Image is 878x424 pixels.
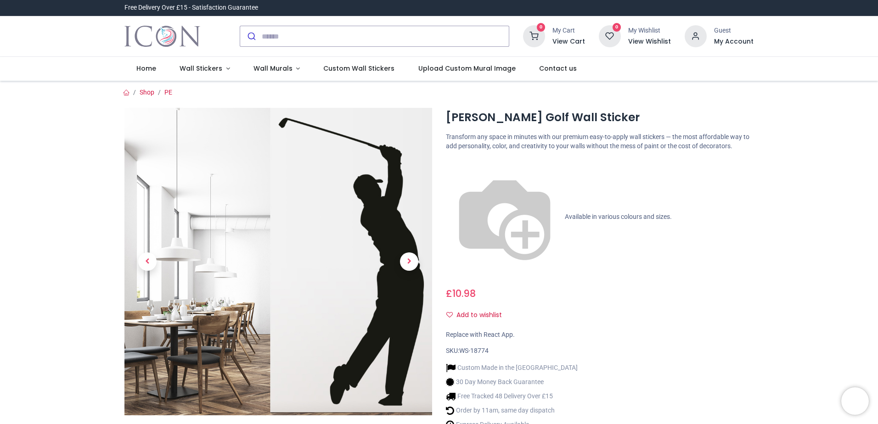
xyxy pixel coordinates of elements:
[552,37,585,46] a: View Cart
[841,387,869,415] iframe: Brevo live chat
[613,23,621,32] sup: 0
[446,406,578,415] li: Order by 11am, same day dispatch
[446,307,510,323] button: Add to wishlistAdd to wishlist
[164,89,172,96] a: PE
[168,57,242,81] a: Wall Stickers
[446,312,453,318] i: Add to wishlist
[136,64,156,73] span: Home
[628,37,671,46] a: View Wishlist
[446,110,754,125] h1: [PERSON_NAME] Golf Wall Sticker
[446,363,578,373] li: Custom Made in the [GEOGRAPHIC_DATA]
[714,26,754,35] div: Guest
[323,64,394,73] span: Custom Wall Stickers
[446,287,476,300] span: £
[124,154,170,369] a: Previous
[599,32,621,39] a: 0
[452,287,476,300] span: 10.98
[446,158,563,276] img: color-wheel.png
[124,23,200,49] img: Icon Wall Stickers
[565,212,672,220] span: Available in various colours and sizes.
[628,26,671,35] div: My Wishlist
[140,89,154,96] a: Shop
[240,26,262,46] button: Submit
[400,252,418,271] span: Next
[124,23,200,49] a: Logo of Icon Wall Stickers
[537,23,546,32] sup: 0
[418,64,516,73] span: Upload Custom Mural Image
[561,3,754,12] iframe: Customer reviews powered by Trustpilot
[253,64,293,73] span: Wall Murals
[523,32,545,39] a: 0
[714,37,754,46] a: My Account
[124,3,258,12] div: Free Delivery Over £15 - Satisfaction Guarantee
[138,252,157,271] span: Previous
[242,57,312,81] a: Wall Murals
[180,64,222,73] span: Wall Stickers
[386,154,432,369] a: Next
[446,346,754,356] div: SKU:
[446,133,754,151] p: Transform any space in minutes with our premium easy-to-apply wall stickers — the most affordable...
[446,377,578,387] li: 30 Day Money Back Guarantee
[552,26,585,35] div: My Cart
[124,108,432,415] img: Tiger Woods Golf Wall Sticker
[539,64,577,73] span: Contact us
[446,330,754,340] div: Replace with React App.
[446,391,578,401] li: Free Tracked 48 Delivery Over £15
[459,347,489,354] span: WS-18774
